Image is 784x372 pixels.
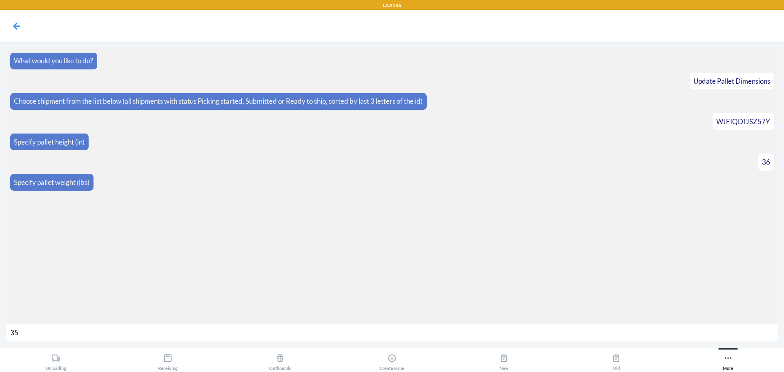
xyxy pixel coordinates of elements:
span: 36 [762,158,770,166]
div: Create Issue [380,350,404,371]
button: Old [560,348,672,371]
p: Choose shipment from the list below (all shipments with status Picking started, Submitted or Read... [14,96,423,107]
span: Update Pallet Dimensions [693,77,770,85]
p: Specify pallet weight (lbs) [14,177,89,188]
div: Outbounds [269,350,291,371]
p: Specify pallet height (in) [14,137,85,147]
button: Receiving [112,348,224,371]
div: Old [612,350,621,371]
p: What would you like to do? [14,56,93,66]
span: WJFIQDTJSZ57Y [716,117,770,126]
div: More [723,350,733,371]
button: More [672,348,784,371]
div: Receiving [158,350,178,371]
button: New [448,348,560,371]
div: Unloading [46,350,66,371]
button: Create Issue [336,348,448,371]
button: Outbounds [224,348,336,371]
div: New [499,350,509,371]
p: LAX1RS [383,2,401,9]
